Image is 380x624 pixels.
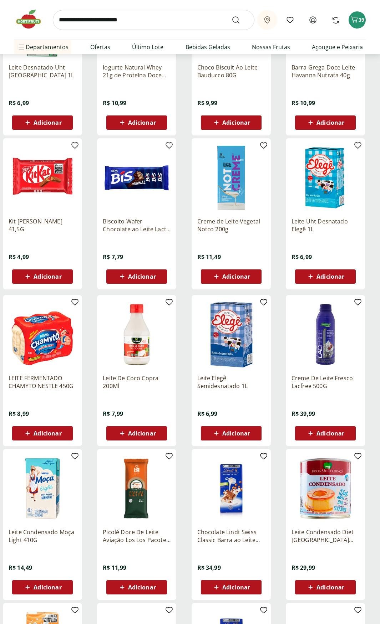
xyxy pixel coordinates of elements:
a: Leite Elegê Semidesnatado 1L [197,374,265,390]
span: R$ 39,99 [292,410,315,418]
a: Picolé Doce De Leite Aviação Los Los Pacote 65G [103,528,171,544]
span: R$ 10,99 [292,99,315,107]
span: Adicionar [34,584,61,590]
button: Menu [17,38,26,56]
img: Chocolate Lindt Swiss Classic Barra ao Leite Com Avelã 100g [197,455,265,522]
img: Leite Condensado Diet São Lourenço 335g [292,455,359,522]
button: Adicionar [106,269,167,284]
span: R$ 10,99 [103,99,126,107]
span: Adicionar [222,120,250,125]
a: Leite De Coco Copra 200Ml [103,374,171,390]
img: Creme de Leite Vegetal Notco 200g [197,144,265,212]
span: Adicionar [34,120,61,125]
span: Adicionar [34,430,61,436]
img: Creme De Leite Fresco Lacfree 500G [292,301,359,368]
img: Leite Condensado Moça Light 410G [9,455,76,522]
a: Creme De Leite Fresco Lacfree 500G [292,374,359,390]
span: Adicionar [316,274,344,279]
a: Leite Desnatado Uht [GEOGRAPHIC_DATA] 1L [9,63,76,79]
span: Adicionar [128,120,156,125]
span: Adicionar [128,584,156,590]
span: R$ 6,99 [292,253,312,261]
button: Adicionar [295,426,356,440]
button: Adicionar [201,426,262,440]
a: Ofertas [90,43,110,51]
button: Adicionar [201,115,262,130]
button: Adicionar [106,580,167,594]
span: Adicionar [316,430,344,436]
span: R$ 7,79 [103,253,123,261]
button: Adicionar [12,115,73,130]
a: Nossas Frutas [252,43,290,51]
button: Adicionar [106,426,167,440]
button: Adicionar [295,580,356,594]
span: R$ 6,99 [9,99,29,107]
span: R$ 9,99 [197,99,218,107]
button: Adicionar [201,269,262,284]
a: Leite Uht Desnatado Elegê 1L [292,217,359,233]
span: Adicionar [34,274,61,279]
img: Leite Uht Desnatado Elegê 1L [292,144,359,212]
button: Adicionar [12,426,73,440]
span: Adicionar [128,430,156,436]
span: R$ 11,49 [197,253,221,261]
span: Adicionar [222,274,250,279]
button: Adicionar [201,580,262,594]
button: Adicionar [12,269,73,284]
span: Adicionar [128,274,156,279]
a: Kit [PERSON_NAME] 41,5G [9,217,76,233]
span: R$ 6,99 [197,410,218,418]
img: Picolé Doce De Leite Aviação Los Los Pacote 65G [103,455,171,522]
a: Leite Condensado Diet [GEOGRAPHIC_DATA] 335g [292,528,359,544]
button: Adicionar [12,580,73,594]
button: Adicionar [295,269,356,284]
img: LEITE FERMENTADO CHAMYTO NESTLE 450G [9,301,76,368]
a: LEITE FERMENTADO CHAMYTO NESTLE 450G [9,374,76,390]
span: 39 [359,16,364,23]
span: R$ 8,99 [9,410,29,418]
span: Adicionar [316,584,344,590]
span: R$ 11,99 [103,564,126,572]
a: Último Lote [132,43,163,51]
span: R$ 34,99 [197,564,221,572]
a: Iogurte Natural Whey 21g de Proteína Doce De Leite Verde Campo 250g [103,63,171,79]
span: R$ 14,49 [9,564,32,572]
a: Chocolate Lindt Swiss Classic Barra ao Leite Com Avelã 100g [197,528,265,544]
span: Adicionar [222,430,250,436]
a: Bebidas Geladas [186,43,230,51]
img: Kit Kat Ao Leite 41,5G [9,144,76,212]
button: Adicionar [295,115,356,130]
span: R$ 7,99 [103,410,123,418]
a: Biscoito Wafer Chocolate ao Leite Lacta 100 [103,217,171,233]
span: R$ 29,99 [292,564,315,572]
a: Leite Condensado Moça Light 410G [9,528,76,544]
span: Departamentos [17,38,69,56]
span: Adicionar [316,120,344,125]
a: Choco Biscuit Ao Leite Bauducco 80G [197,63,265,79]
img: Leite De Coco Copra 200Ml [103,301,171,368]
button: Carrinho [349,11,366,29]
img: Hortifruti [14,9,50,30]
input: search [53,10,254,30]
span: R$ 4,99 [9,253,29,261]
img: Leite Elegê Semidesnatado 1L [197,301,265,368]
a: Açougue e Peixaria [312,43,363,51]
a: Barra Grega Doce Leite Havanna Nutrata 40g [292,63,359,79]
button: Submit Search [232,16,249,24]
p: Creme de Leite Vegetal Notco 200g [197,217,265,233]
span: Adicionar [222,584,250,590]
button: Adicionar [106,115,167,130]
